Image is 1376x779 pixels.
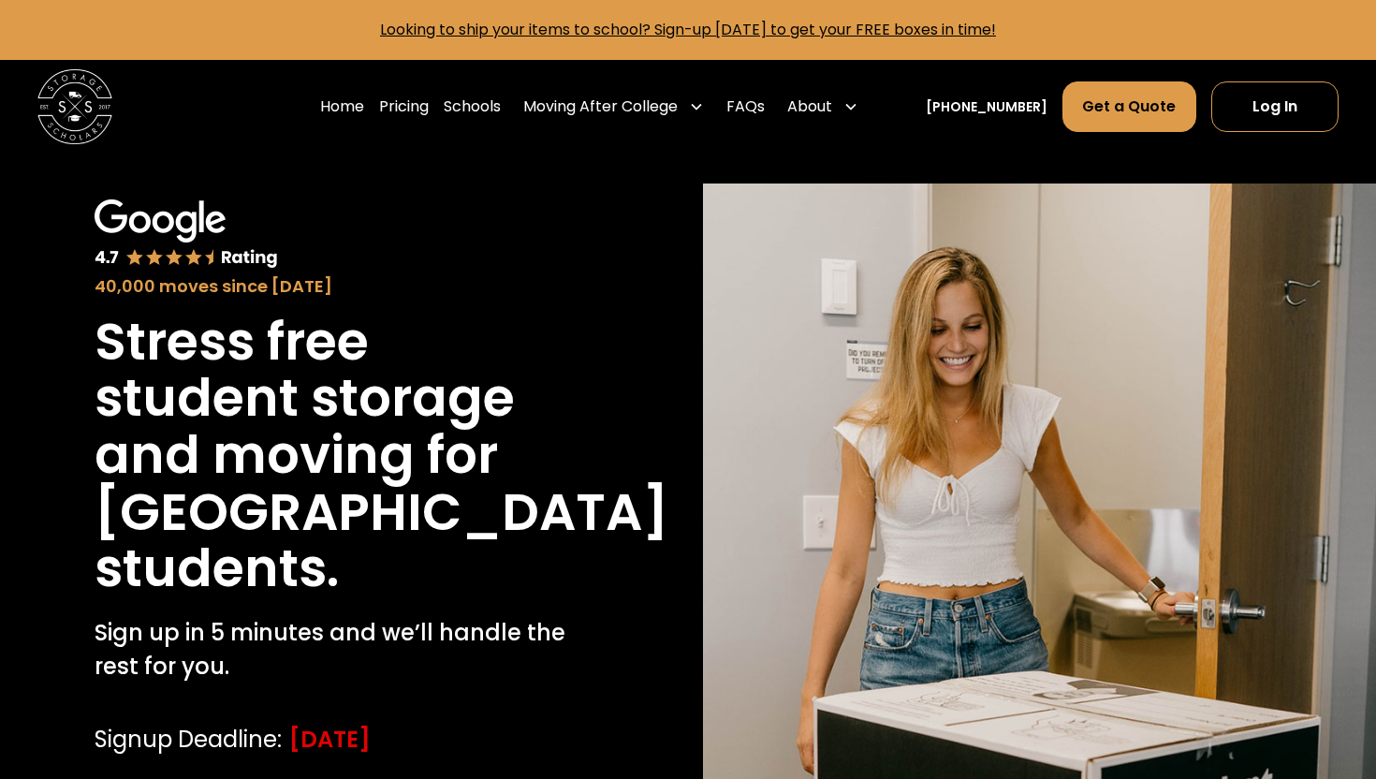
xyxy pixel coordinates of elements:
[95,273,579,299] div: 40,000 moves since [DATE]
[523,96,678,118] div: Moving After College
[95,616,579,683] p: Sign up in 5 minutes and we’ll handle the rest for you.
[1062,81,1195,132] a: Get a Quote
[95,723,282,757] div: Signup Deadline:
[926,97,1047,117] a: [PHONE_NUMBER]
[95,199,279,270] img: Google 4.7 star rating
[787,96,832,118] div: About
[380,19,996,40] a: Looking to ship your items to school? Sign-up [DATE] to get your FREE boxes in time!
[780,81,866,133] div: About
[726,81,765,133] a: FAQs
[516,81,711,133] div: Moving After College
[95,540,339,597] h1: students.
[1211,81,1339,132] a: Log In
[37,69,112,144] img: Storage Scholars main logo
[444,81,501,133] a: Schools
[95,484,668,541] h1: [GEOGRAPHIC_DATA]
[320,81,364,133] a: Home
[289,723,371,757] div: [DATE]
[379,81,429,133] a: Pricing
[95,314,579,484] h1: Stress free student storage and moving for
